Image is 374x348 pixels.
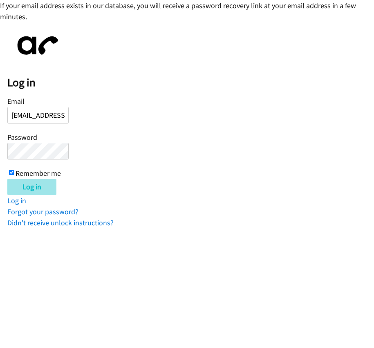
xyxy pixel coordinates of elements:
[7,132,37,142] label: Password
[7,179,56,195] input: Log in
[7,218,114,227] a: Didn't receive unlock instructions?
[7,29,65,62] img: aphone-8a226864a2ddd6a5e75d1ebefc011f4aa8f32683c2d82f3fb0802fe031f96514.svg
[16,168,61,178] label: Remember me
[7,196,26,205] a: Log in
[7,207,78,216] a: Forgot your password?
[7,97,25,106] label: Email
[7,76,374,90] h2: Log in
